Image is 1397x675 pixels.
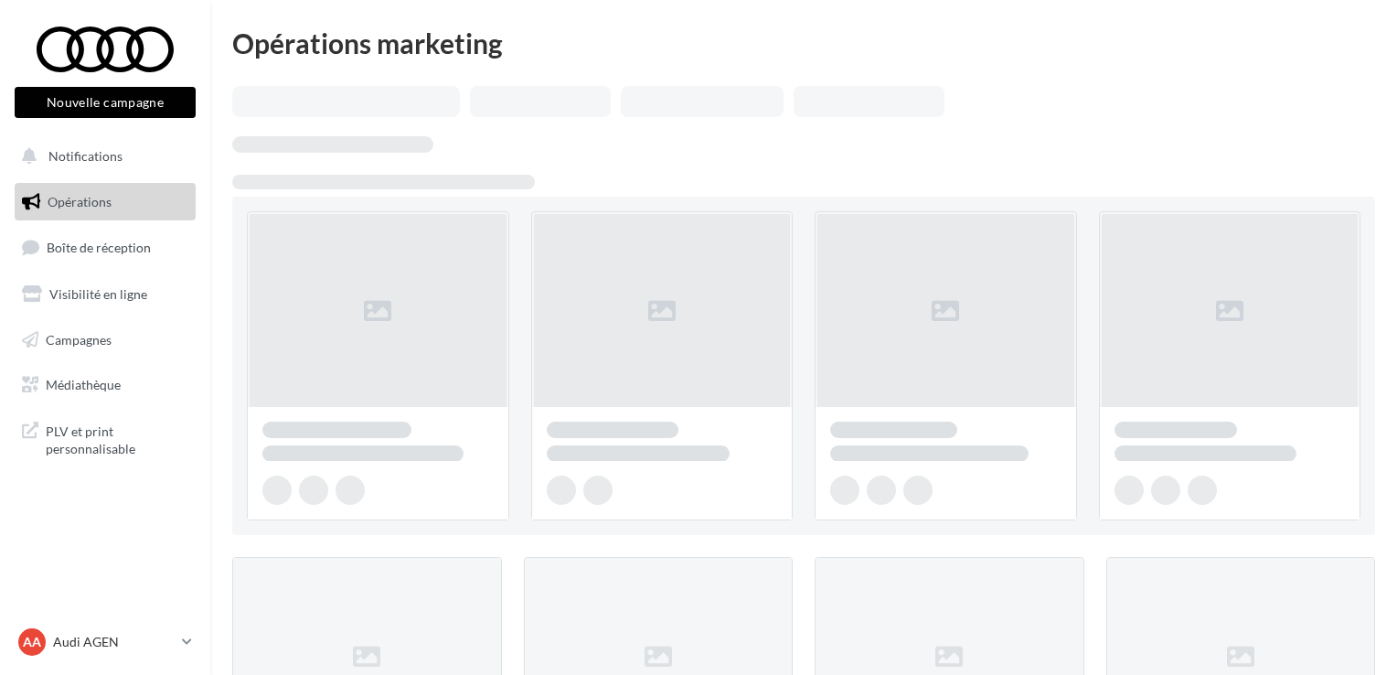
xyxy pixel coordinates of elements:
[11,275,199,314] a: Visibilité en ligne
[11,137,192,176] button: Notifications
[11,366,199,404] a: Médiathèque
[23,633,41,651] span: AA
[47,240,151,255] span: Boîte de réception
[15,87,196,118] button: Nouvelle campagne
[46,419,188,458] span: PLV et print personnalisable
[11,412,199,466] a: PLV et print personnalisable
[49,286,147,302] span: Visibilité en ligne
[53,633,175,651] p: Audi AGEN
[46,377,121,392] span: Médiathèque
[11,321,199,359] a: Campagnes
[46,331,112,347] span: Campagnes
[15,625,196,659] a: AA Audi AGEN
[11,183,199,221] a: Opérations
[11,228,199,267] a: Boîte de réception
[48,148,123,164] span: Notifications
[232,29,1375,57] div: Opérations marketing
[48,194,112,209] span: Opérations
